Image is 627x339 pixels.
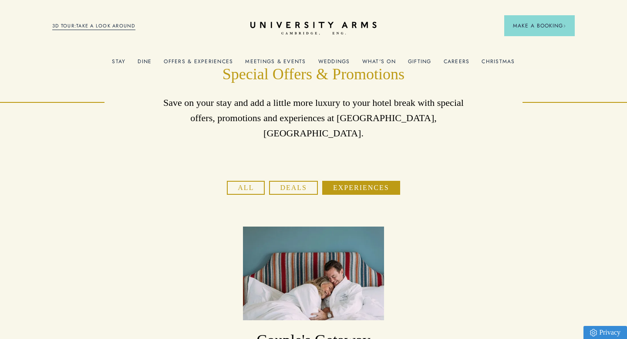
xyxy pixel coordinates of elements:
a: 3D TOUR:TAKE A LOOK AROUND [52,22,135,30]
a: Careers [444,58,470,70]
a: Stay [112,58,125,70]
button: All [227,181,265,195]
a: Christmas [482,58,515,70]
button: Deals [269,181,318,195]
a: Offers & Experiences [164,58,233,70]
img: image-3316b7a5befc8609608a717065b4aaa141e00fd1-3889x5833-jpg [243,227,384,321]
img: Arrow icon [563,24,566,27]
a: Home [250,22,377,35]
p: Save on your stay and add a little more luxury to your hotel break with special offers, promotion... [157,95,470,141]
span: Make a Booking [513,22,566,30]
a: Meetings & Events [245,58,306,70]
a: What's On [362,58,396,70]
button: Make a BookingArrow icon [504,15,575,36]
button: Experiences [322,181,400,195]
a: Weddings [318,58,350,70]
img: Privacy [590,329,597,336]
a: Gifting [408,58,431,70]
a: Dine [138,58,152,70]
h1: Special Offers & Promotions [157,64,470,85]
a: Privacy [583,326,627,339]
